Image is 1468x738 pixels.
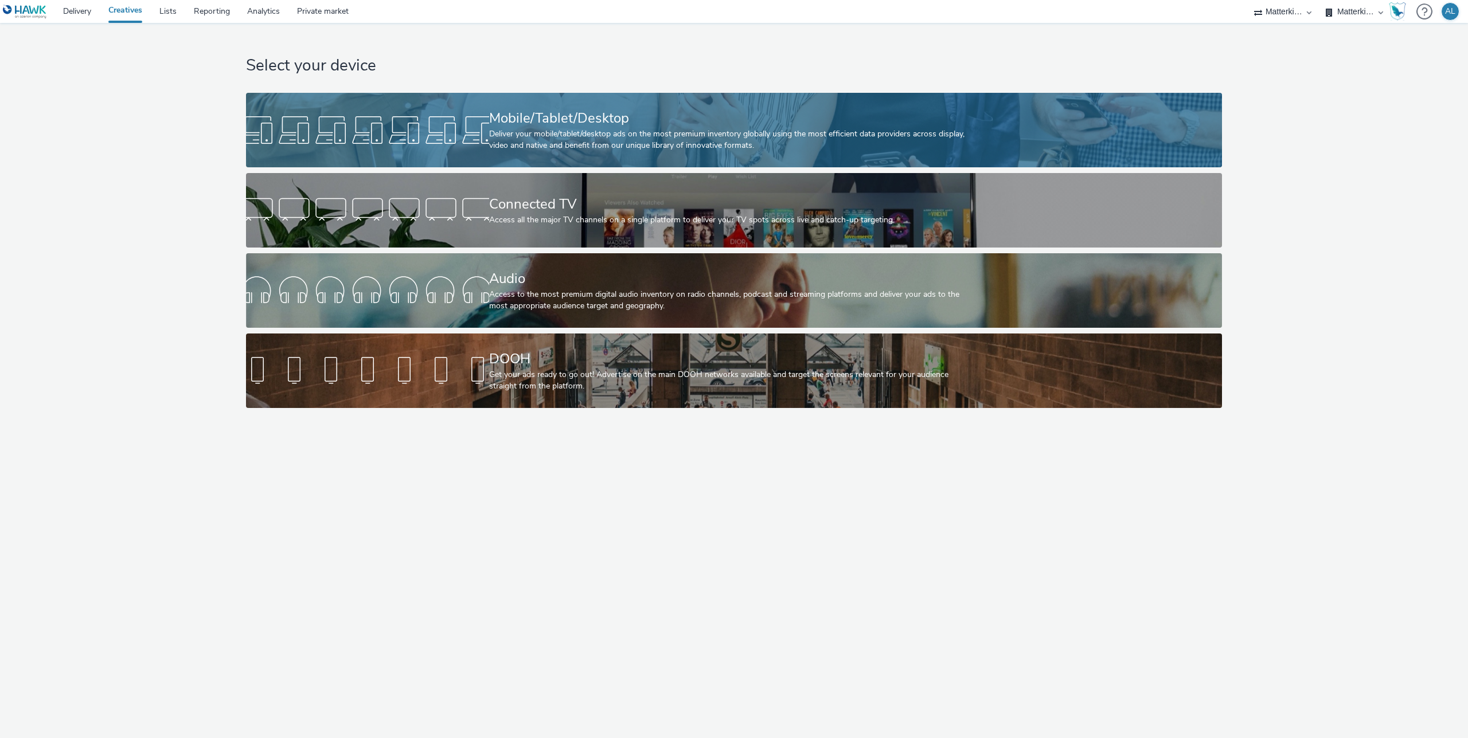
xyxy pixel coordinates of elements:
[246,253,1222,328] a: AudioAccess to the most premium digital audio inventory on radio channels, podcast and streaming ...
[489,128,975,152] div: Deliver your mobile/tablet/desktop ads on the most premium inventory globally using the most effi...
[246,333,1222,408] a: DOOHGet your ads ready to go out! Advertise on the main DOOH networks available and target the sc...
[3,5,47,19] img: undefined Logo
[489,349,975,369] div: DOOH
[1445,3,1455,20] div: AL
[489,289,975,312] div: Access to the most premium digital audio inventory on radio channels, podcast and streaming platf...
[489,194,975,214] div: Connected TV
[489,269,975,289] div: Audio
[246,93,1222,167] a: Mobile/Tablet/DesktopDeliver your mobile/tablet/desktop ads on the most premium inventory globall...
[489,108,975,128] div: Mobile/Tablet/Desktop
[246,55,1222,77] h1: Select your device
[246,173,1222,248] a: Connected TVAccess all the major TV channels on a single platform to deliver your TV spots across...
[489,214,975,226] div: Access all the major TV channels on a single platform to deliver your TV spots across live and ca...
[489,369,975,392] div: Get your ads ready to go out! Advertise on the main DOOH networks available and target the screen...
[1389,2,1406,21] img: Hawk Academy
[1389,2,1411,21] a: Hawk Academy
